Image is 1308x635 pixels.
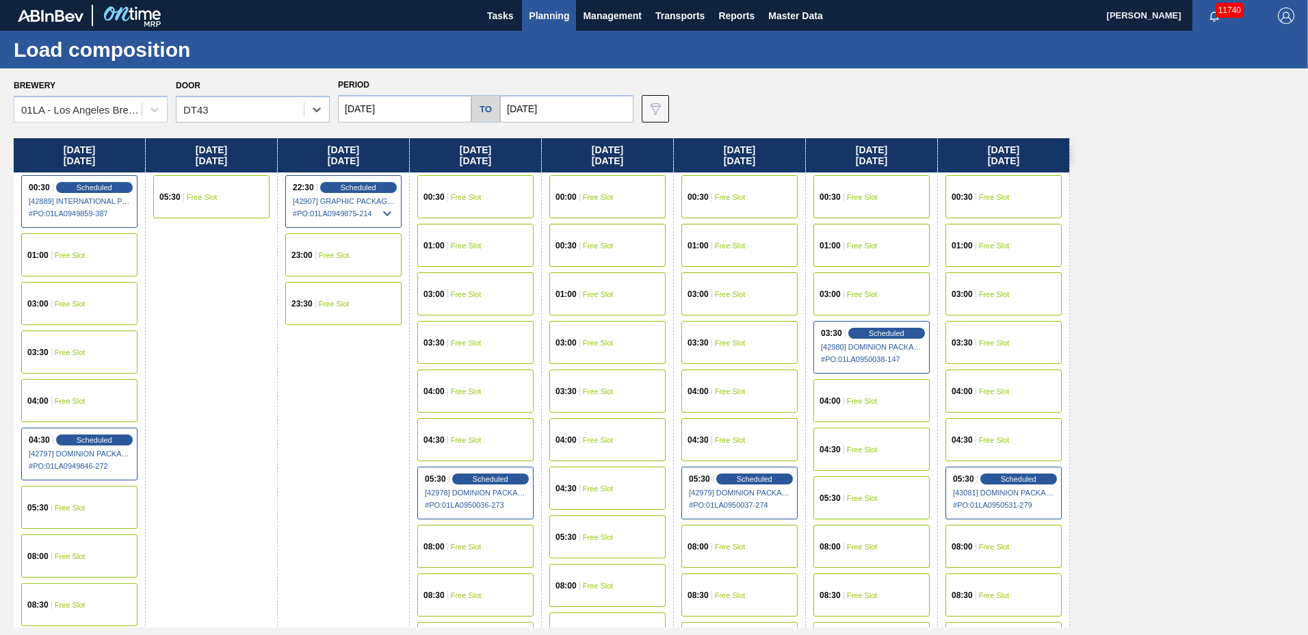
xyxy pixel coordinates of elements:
span: 08:30 [27,601,49,609]
span: 08:30 [820,591,841,599]
span: 00:30 [423,193,445,201]
span: 03:30 [952,339,973,347]
span: 04:00 [820,397,841,405]
span: 01:00 [555,290,577,298]
div: [DATE] [DATE] [938,138,1069,172]
span: 01:00 [423,242,445,250]
span: 03:00 [952,290,973,298]
span: 03:30 [821,329,842,337]
span: Period [338,80,369,90]
span: 01:00 [820,242,841,250]
span: Reports [718,8,755,24]
div: [DATE] [DATE] [674,138,805,172]
span: Free Slot [583,242,614,250]
span: 05:30 [159,193,181,201]
span: 04:30 [952,436,973,444]
span: 04:30 [29,436,50,444]
span: Planning [529,8,569,24]
span: Free Slot [451,242,482,250]
span: 05:30 [555,533,577,541]
span: Free Slot [979,290,1010,298]
span: 04:00 [27,397,49,405]
span: Free Slot [583,484,614,493]
img: icon-filter-gray [647,101,664,117]
span: 23:00 [291,251,313,259]
span: [43081] DOMINION PACKAGING, INC. - 0008325026 [953,489,1056,497]
span: # PO : 01LA0949859-387 [29,205,131,222]
span: 04:30 [555,484,577,493]
span: Free Slot [55,397,86,405]
span: 08:30 [952,591,973,599]
span: # PO : 01LA0950036-273 [425,497,527,513]
span: 11740 [1216,3,1244,18]
span: Free Slot [979,436,1010,444]
span: Free Slot [715,387,746,396]
span: Scheduled [869,329,904,337]
span: [42797] DOMINION PACKAGING, INC. - 0008325026 [29,450,131,458]
span: 01:00 [952,242,973,250]
span: Transports [655,8,705,24]
span: 22:30 [293,183,314,192]
span: 04:00 [555,436,577,444]
span: Free Slot [583,582,614,590]
span: 08:00 [820,543,841,551]
span: Scheduled [737,475,772,483]
span: 03:30 [423,339,445,347]
input: mm/dd/yyyy [338,95,471,122]
span: Free Slot [847,445,878,454]
label: Brewery [14,81,55,90]
span: Free Slot [451,193,482,201]
span: Free Slot [583,387,614,396]
span: 03:00 [688,290,709,298]
span: 05:30 [953,475,974,483]
span: 03:30 [27,348,49,357]
span: Free Slot [715,193,746,201]
span: [42889] INTERNATIONAL PAPER COMPANY - 0008219760 [29,197,131,205]
input: mm/dd/yyyy [500,95,633,122]
span: 08:00 [423,543,445,551]
div: 01LA - Los Angeles Brewery [21,104,143,116]
span: # PO : 01LA0950038-147 [821,351,924,367]
span: Free Slot [451,543,482,551]
span: 08:00 [27,552,49,560]
span: Free Slot [979,339,1010,347]
span: 00:30 [555,242,577,250]
span: Free Slot [583,533,614,541]
span: 04:00 [952,387,973,396]
span: Free Slot [847,242,878,250]
span: Free Slot [979,591,1010,599]
span: 04:00 [688,387,709,396]
span: Scheduled [77,183,112,192]
h1: Load composition [14,42,257,57]
span: Free Slot [979,193,1010,201]
span: Scheduled [1001,475,1036,483]
span: Free Slot [319,251,350,259]
span: 00:30 [688,193,709,201]
span: Free Slot [583,290,614,298]
span: # PO : 01LA0950037-274 [689,497,792,513]
span: Free Slot [583,436,614,444]
button: Notifications [1192,6,1236,25]
span: Free Slot [55,601,86,609]
span: Scheduled [473,475,508,483]
img: Logout [1278,8,1294,24]
button: icon-filter-gray [642,95,669,122]
span: 03:30 [555,387,577,396]
span: Free Slot [979,242,1010,250]
span: 00:30 [29,183,50,192]
span: 03:00 [820,290,841,298]
span: 05:30 [689,475,710,483]
span: 05:30 [820,494,841,502]
span: 00:00 [555,193,577,201]
span: Tasks [485,8,515,24]
span: # PO : 01LA0949846-272 [29,458,131,474]
span: Master Data [768,8,822,24]
span: Free Slot [979,387,1010,396]
span: 03:00 [555,339,577,347]
span: Scheduled [77,436,112,444]
div: [DATE] [DATE] [278,138,409,172]
span: Free Slot [451,436,482,444]
span: 04:00 [423,387,445,396]
span: Free Slot [979,543,1010,551]
span: 04:30 [688,436,709,444]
